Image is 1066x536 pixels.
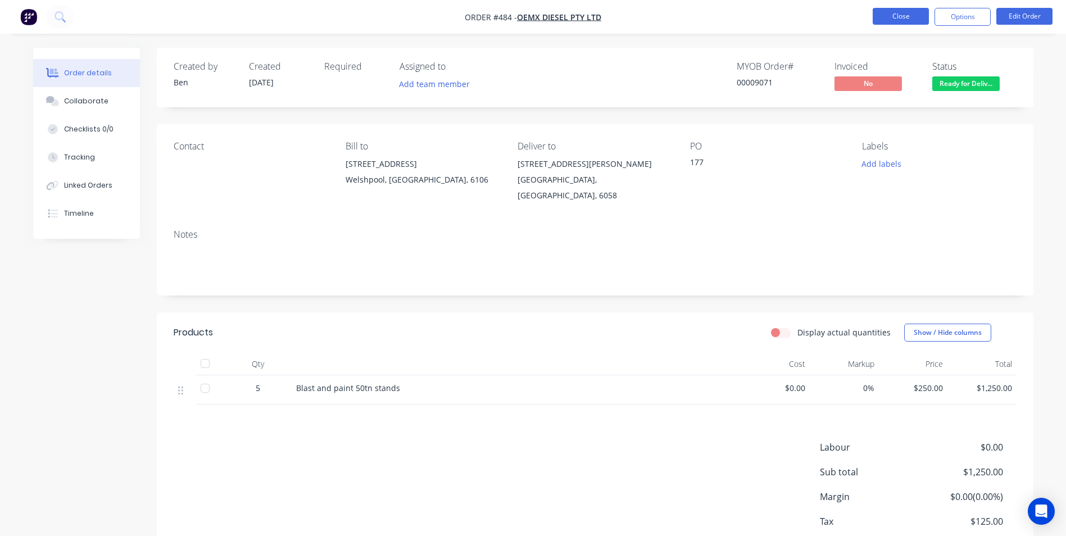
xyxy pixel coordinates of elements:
button: Close [873,8,929,25]
span: Ready for Deliv... [932,76,1000,90]
div: MYOB Order # [737,61,821,72]
div: [STREET_ADDRESS] [346,156,500,172]
span: $0.00 [746,382,806,394]
div: Invoiced [834,61,919,72]
span: $0.00 ( 0.00 %) [919,490,1003,503]
div: Notes [174,229,1017,240]
div: Price [879,353,948,375]
button: Ready for Deliv... [932,76,1000,93]
div: Timeline [64,208,94,219]
span: Margin [820,490,920,503]
div: Linked Orders [64,180,112,190]
div: 177 [690,156,831,172]
div: Markup [810,353,879,375]
div: Created by [174,61,235,72]
button: Show / Hide columns [904,324,991,342]
div: Total [947,353,1017,375]
span: $125.00 [919,515,1003,528]
div: Bill to [346,141,500,152]
label: Display actual quantities [797,326,891,338]
div: PO [690,141,844,152]
span: $250.00 [883,382,943,394]
span: $1,250.00 [919,465,1003,479]
div: Deliver to [518,141,672,152]
div: Order details [64,68,112,78]
span: No [834,76,902,90]
span: [DATE] [249,77,274,88]
div: Open Intercom Messenger [1028,498,1055,525]
div: [STREET_ADDRESS]Welshpool, [GEOGRAPHIC_DATA], 6106 [346,156,500,192]
div: [STREET_ADDRESS][PERSON_NAME][GEOGRAPHIC_DATA], [GEOGRAPHIC_DATA], 6058 [518,156,672,203]
span: Blast and paint 50tn stands [296,383,400,393]
button: Add labels [856,156,908,171]
button: Options [935,8,991,26]
span: Tax [820,515,920,528]
button: Edit Order [996,8,1053,25]
div: Qty [224,353,292,375]
button: Timeline [33,199,140,228]
span: 5 [256,382,260,394]
button: Checklists 0/0 [33,115,140,143]
button: Collaborate [33,87,140,115]
span: Labour [820,440,920,454]
div: Created [249,61,311,72]
a: OEMX Diesel Pty Ltd [517,12,601,22]
div: Tracking [64,152,95,162]
div: Ben [174,76,235,88]
span: 0% [814,382,874,394]
button: Add team member [393,76,475,92]
button: Order details [33,59,140,87]
img: Factory [20,8,37,25]
div: Required [324,61,386,72]
div: Contact [174,141,328,152]
button: Add team member [400,76,476,92]
div: Welshpool, [GEOGRAPHIC_DATA], 6106 [346,172,500,188]
div: Assigned to [400,61,512,72]
button: Tracking [33,143,140,171]
div: [STREET_ADDRESS][PERSON_NAME] [518,156,672,172]
span: $1,250.00 [952,382,1012,394]
span: Order #484 - [465,12,517,22]
span: Sub total [820,465,920,479]
div: 00009071 [737,76,821,88]
div: Checklists 0/0 [64,124,114,134]
div: Collaborate [64,96,108,106]
button: Linked Orders [33,171,140,199]
div: Products [174,326,213,339]
div: [GEOGRAPHIC_DATA], [GEOGRAPHIC_DATA], 6058 [518,172,672,203]
div: Cost [741,353,810,375]
div: Status [932,61,1017,72]
span: $0.00 [919,440,1003,454]
div: Labels [862,141,1016,152]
